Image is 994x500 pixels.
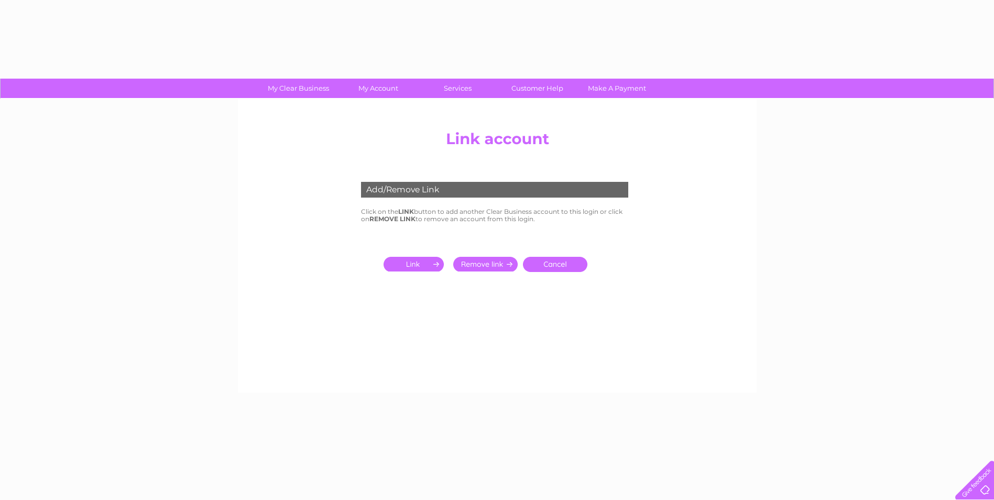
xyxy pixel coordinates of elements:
[369,215,416,223] b: REMOVE LINK
[361,182,628,198] div: Add/Remove Link
[414,79,501,98] a: Services
[255,79,342,98] a: My Clear Business
[453,257,518,271] input: Submit
[494,79,581,98] a: Customer Help
[574,79,660,98] a: Make A Payment
[335,79,421,98] a: My Account
[358,205,636,225] td: Click on the button to add another Clear Business account to this login or click on to remove an ...
[523,257,587,272] a: Cancel
[398,208,414,215] b: LINK
[384,257,448,271] input: Submit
